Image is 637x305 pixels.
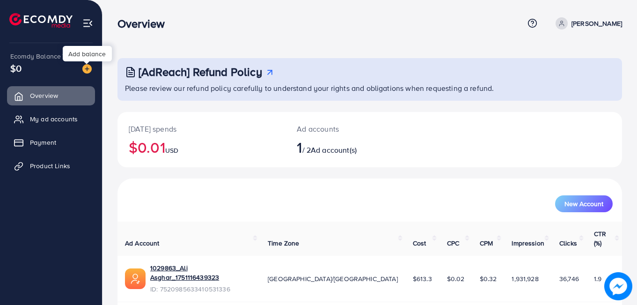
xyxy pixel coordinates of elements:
[7,110,95,128] a: My ad accounts
[165,146,178,155] span: USD
[117,17,172,30] h3: Overview
[297,136,302,158] span: 1
[604,272,632,300] img: image
[150,284,253,294] span: ID: 7520985633410531336
[10,52,61,61] span: Ecomdy Balance
[30,114,78,124] span: My ad accounts
[559,238,577,248] span: Clicks
[594,229,606,248] span: CTR (%)
[30,161,70,171] span: Product Links
[297,123,401,134] p: Ad accounts
[447,238,459,248] span: CPC
[413,238,426,248] span: Cost
[268,238,299,248] span: Time Zone
[10,61,22,75] span: $0
[268,274,398,283] span: [GEOGRAPHIC_DATA]/[GEOGRAPHIC_DATA]
[555,195,613,212] button: New Account
[564,201,603,207] span: New Account
[30,91,58,100] span: Overview
[413,274,432,283] span: $613.3
[552,17,622,30] a: [PERSON_NAME]
[480,274,497,283] span: $0.32
[512,238,544,248] span: Impression
[7,133,95,152] a: Payment
[82,18,93,29] img: menu
[7,86,95,105] a: Overview
[139,65,262,79] h3: [AdReach] Refund Policy
[125,82,616,94] p: Please review our refund policy carefully to understand your rights and obligations when requesti...
[125,238,160,248] span: Ad Account
[150,263,253,283] a: 1029863_Ali Asghar_1751116439323
[447,274,465,283] span: $0.02
[559,274,579,283] span: 36,746
[63,46,112,61] div: Add balance
[30,138,56,147] span: Payment
[7,156,95,175] a: Product Links
[571,18,622,29] p: [PERSON_NAME]
[125,268,146,289] img: ic-ads-acc.e4c84228.svg
[594,274,601,283] span: 1.9
[129,123,274,134] p: [DATE] spends
[311,145,357,155] span: Ad account(s)
[512,274,538,283] span: 1,931,928
[480,238,493,248] span: CPM
[297,138,401,156] h2: / 2
[82,64,92,74] img: image
[129,138,274,156] h2: $0.01
[9,13,73,28] img: logo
